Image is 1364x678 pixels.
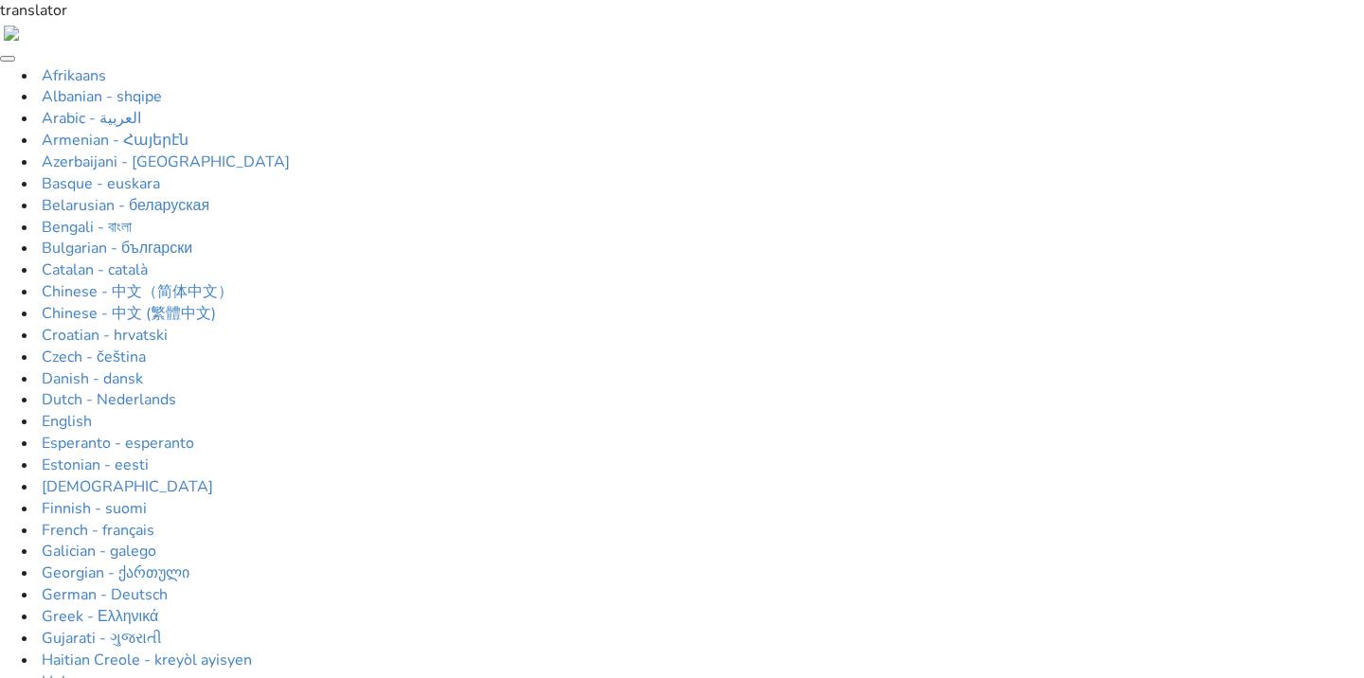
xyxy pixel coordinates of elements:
[42,86,162,107] a: Albanian - shqipe
[42,520,154,541] a: French - français
[42,368,143,389] a: Danish - dansk
[42,628,162,649] a: Gujarati - ગુજરાતી
[42,498,147,519] a: Finnish - suomi
[42,65,106,86] a: Afrikaans
[42,455,149,475] a: Estonian - eesti
[42,130,188,151] a: Armenian - Հայերէն
[42,541,156,562] a: Galician - galego
[42,195,209,216] a: Belarusian - беларуская
[42,650,252,670] a: Haitian Creole - kreyòl ayisyen
[42,108,141,129] a: Arabic - ‎‫العربية‬‎
[42,238,192,259] a: Bulgarian - български
[42,259,148,280] a: Catalan - català
[42,606,158,627] a: Greek - Ελληνικά
[42,389,176,410] a: Dutch - Nederlands
[42,476,213,497] a: [DEMOGRAPHIC_DATA]
[42,152,290,172] a: Azerbaijani - [GEOGRAPHIC_DATA]
[42,303,216,324] a: Chinese - 中文 (繁體中文)
[42,173,160,194] a: Basque - euskara
[4,26,19,41] img: right-arrow.png
[42,433,194,454] a: Esperanto - esperanto
[42,584,168,605] a: German - Deutsch
[42,281,233,302] a: Chinese - 中文（简体中文）
[42,217,132,238] a: Bengali - বাংলা
[42,562,189,583] a: Georgian - ქართული
[42,325,168,346] a: Croatian - hrvatski
[42,347,146,367] a: Czech - čeština
[42,411,92,432] a: English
